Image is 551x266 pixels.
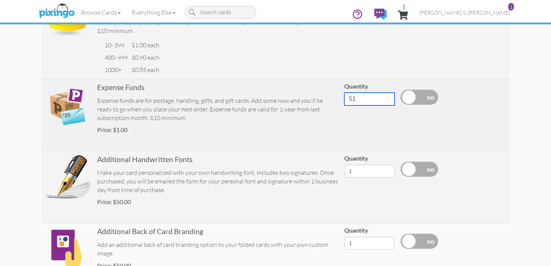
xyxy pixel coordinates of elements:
[414,3,516,22] a: [PERSON_NAME] & [PERSON_NAME] 1
[344,226,368,235] label: Quantity
[130,64,161,76] td: $0.85 each
[97,168,338,194] div: Make your card personalized with your own handwriting font. Includes two signatures. Once purchas...
[97,154,338,164] div: Additional Handwritten Fonts
[508,3,514,11] div: 1
[185,6,256,19] input: Search cards
[97,96,338,122] div: Expense funds are for postage, handling, gifts, and gift cards. Add some now and you'll be ready ...
[97,226,338,236] div: Additional Back of Card Branding
[97,82,338,92] div: Expense Funds
[118,66,122,74] span: +
[97,240,338,258] div: Add an additional back of card branding option to your folded cards with your own custom image.
[126,3,181,22] a: Everything Else
[44,82,91,129] img: expense-icon.png
[344,154,368,163] label: Quantity
[44,154,91,201] img: 20190710-225205-dfa457a8392e-original.png
[419,9,510,16] span: [PERSON_NAME] & [PERSON_NAME]
[115,54,128,61] span: - 999
[402,3,406,10] span: 1
[111,41,125,49] span: - 399
[75,3,126,22] a: Browse Cards
[103,64,130,76] td: 1000
[37,2,77,21] img: pixingo logo
[103,39,130,51] td: 10
[103,51,130,64] td: 400
[398,3,408,26] a: 1
[130,51,161,64] td: $0.90 each
[374,9,387,20] img: comments.svg
[97,198,131,205] strong: Price: $50.00
[344,82,368,91] label: Quantity
[97,126,128,133] strong: Price: $1.00
[130,39,161,51] td: $1.00 each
